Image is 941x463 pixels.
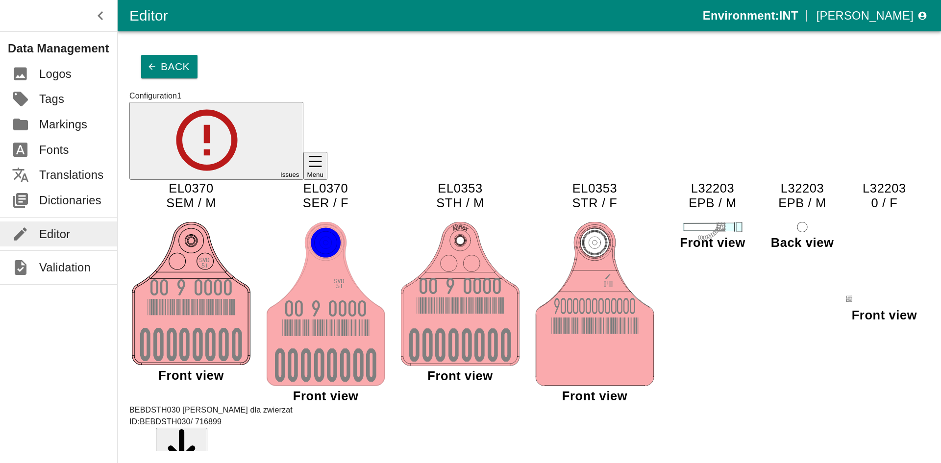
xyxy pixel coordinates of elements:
div: BEBDSTH030 [PERSON_NAME] dla zwierzat [129,404,929,416]
tspan: 0 / F [871,196,897,210]
tspan: Front view [293,390,358,403]
tspan: 0000000 [275,349,366,390]
button: Issues [129,102,303,180]
tspan: / [605,273,612,279]
tspan: L32203 [781,182,824,195]
tspan: SV [333,279,341,283]
tspan: 0000000 [409,328,500,370]
tspan: 5 [335,284,341,289]
p: Validation [39,259,91,276]
tspan: 00 9 000 [420,278,493,295]
div: Editor [129,4,703,27]
p: Fonts [39,141,69,159]
tspan: 1 [341,284,343,289]
p: Environment: INT [703,7,798,24]
tspan: D [341,279,345,283]
p: Dictionaries [39,192,101,209]
tspan: EPB / M [778,196,826,210]
p: [PERSON_NAME] [817,7,914,24]
tspan: 0 [224,279,232,296]
tspan: Front view [427,369,493,383]
tspan: 1 [206,263,208,268]
tspan: 0 [501,328,511,370]
tspan: 00 9 000 [285,300,358,317]
p: Data Management [8,40,117,57]
tspan: 00 9 000 [150,279,223,296]
tspan: SER / F [303,196,348,210]
tspan: EL0370 [303,182,348,195]
button: Menu [303,152,327,180]
button: Back [141,55,198,78]
p: Logos [39,65,72,83]
tspan: Back view [771,236,834,249]
tspan: EL0353 [572,182,617,195]
tspan: Front view [158,368,223,382]
tspan: 0 [612,281,613,288]
tspan: Front view [680,236,745,249]
tspan: 0 [232,328,242,369]
tspan: Front view [852,308,917,322]
tspan: Front view [562,390,627,403]
p: Editor [39,225,70,243]
p: Markings [39,116,87,133]
tspan: 900000000000 [554,298,630,315]
button: profile [813,4,929,27]
p: Translations [39,166,103,184]
tspan: 5 [201,263,207,268]
div: ID: BEBDSTH030 / 716899 [129,416,929,428]
tspan: 0 [366,349,376,390]
tspan: STH / M [436,196,484,210]
tspan: L32203 [691,182,735,195]
tspan: 0 [358,300,367,317]
tspan: EPB / M [689,196,737,210]
tspan: 00 9 000 [604,281,612,288]
tspan: EL0353 [438,182,482,195]
tspan: 0000000 [140,328,231,369]
tspan: 0 [493,278,501,294]
tspan: STR / F [572,196,618,210]
tspan: D [206,258,210,263]
tspan: EL0370 [169,182,213,195]
tspan: SEM / M [166,196,216,210]
tspan: SV [199,258,207,263]
tspan: 0 [630,298,635,315]
tspan: L32203 [863,182,906,195]
div: Configuration 1 [129,90,929,102]
p: Tags [39,90,64,108]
